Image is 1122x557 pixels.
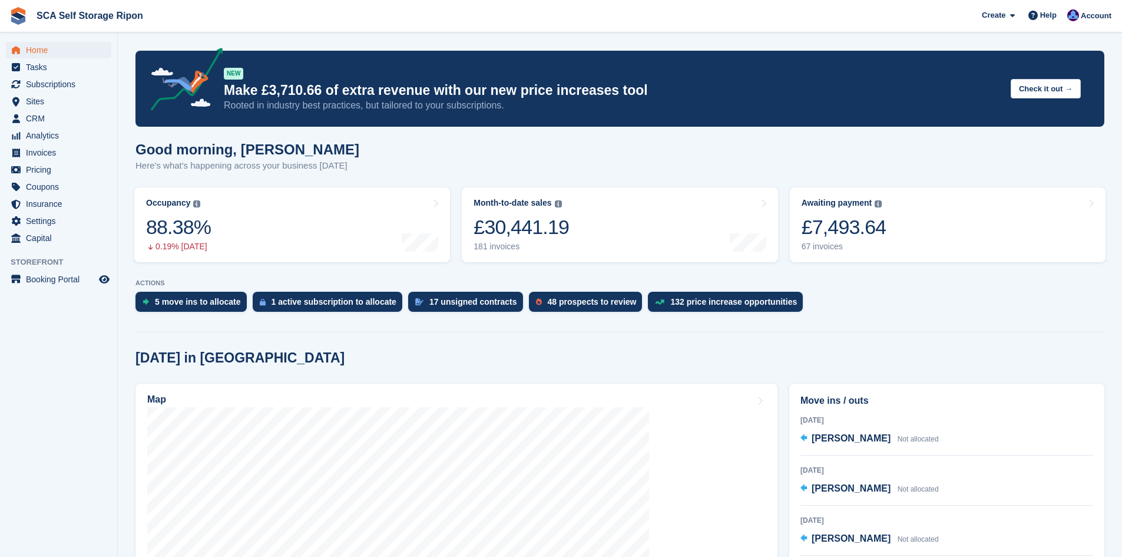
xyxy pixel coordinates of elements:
span: Settings [26,213,97,229]
a: menu [6,196,111,212]
div: NEW [224,68,243,80]
a: SCA Self Storage Ripon [32,6,148,25]
span: Account [1081,10,1111,22]
a: menu [6,162,111,178]
div: [DATE] [800,515,1093,526]
div: [DATE] [800,415,1093,426]
a: 132 price increase opportunities [648,292,809,318]
span: Not allocated [898,485,939,493]
img: icon-info-grey-7440780725fd019a000dd9b08b2336e03edf1995a4989e88bcd33f0948082b44.svg [193,200,200,207]
div: 0.19% [DATE] [146,242,211,252]
a: Occupancy 88.38% 0.19% [DATE] [134,187,450,262]
span: Not allocated [898,435,939,443]
button: Check it out → [1011,79,1081,98]
a: Awaiting payment £7,493.64 67 invoices [790,187,1106,262]
img: icon-info-grey-7440780725fd019a000dd9b08b2336e03edf1995a4989e88bcd33f0948082b44.svg [555,200,562,207]
div: Awaiting payment [802,198,872,208]
div: 17 unsigned contracts [429,297,517,306]
span: Storefront [11,256,117,268]
p: ACTIONS [135,279,1104,287]
a: 5 move ins to allocate [135,292,253,318]
span: [PERSON_NAME] [812,533,891,543]
div: 5 move ins to allocate [155,297,241,306]
div: [DATE] [800,465,1093,476]
div: 132 price increase opportunities [670,297,797,306]
a: menu [6,144,111,161]
span: Booking Portal [26,271,97,288]
a: menu [6,179,111,195]
h2: [DATE] in [GEOGRAPHIC_DATA] [135,350,345,366]
div: 1 active subscription to allocate [272,297,396,306]
div: 67 invoices [802,242,886,252]
a: menu [6,93,111,110]
span: Capital [26,230,97,246]
div: Month-to-date sales [474,198,551,208]
div: 181 invoices [474,242,569,252]
img: price_increase_opportunities-93ffe204e8149a01c8c9dc8f82e8f89637d9d84a8eef4429ea346261dce0b2c0.svg [655,299,664,305]
img: price-adjustments-announcement-icon-8257ccfd72463d97f412b2fc003d46551f7dbcb40ab6d574587a9cd5c0d94... [141,48,223,115]
a: [PERSON_NAME] Not allocated [800,431,939,447]
p: Here's what's happening across your business [DATE] [135,159,359,173]
span: [PERSON_NAME] [812,433,891,443]
span: Analytics [26,127,97,144]
a: menu [6,76,111,93]
a: menu [6,271,111,288]
span: Tasks [26,59,97,75]
a: menu [6,127,111,144]
span: Subscriptions [26,76,97,93]
span: Invoices [26,144,97,161]
p: Make £3,710.66 of extra revenue with our new price increases tool [224,82,1001,99]
a: menu [6,230,111,246]
span: Not allocated [898,535,939,543]
a: 48 prospects to review [529,292,648,318]
img: icon-info-grey-7440780725fd019a000dd9b08b2336e03edf1995a4989e88bcd33f0948082b44.svg [875,200,882,207]
div: 48 prospects to review [548,297,637,306]
span: Sites [26,93,97,110]
span: Pricing [26,162,97,178]
a: menu [6,59,111,75]
a: menu [6,110,111,127]
a: Preview store [97,272,111,286]
a: menu [6,213,111,229]
span: Create [982,9,1005,21]
a: 17 unsigned contracts [408,292,529,318]
h2: Map [147,394,166,405]
h2: Move ins / outs [800,394,1093,408]
a: 1 active subscription to allocate [253,292,408,318]
div: £7,493.64 [802,215,886,239]
a: menu [6,42,111,58]
img: stora-icon-8386f47178a22dfd0bd8f6a31ec36ba5ce8667c1dd55bd0f319d3a0aa187defe.svg [9,7,27,25]
img: active_subscription_to_allocate_icon-d502201f5373d7db506a760aba3b589e785aa758c864c3986d89f69b8ff3... [260,298,266,306]
img: prospect-51fa495bee0391a8d652442698ab0144808aea92771e9ea1ae160a38d050c398.svg [536,298,542,305]
span: Home [26,42,97,58]
img: Sarah Race [1067,9,1079,21]
p: Rooted in industry best practices, but tailored to your subscriptions. [224,99,1001,112]
h1: Good morning, [PERSON_NAME] [135,141,359,157]
span: Insurance [26,196,97,212]
a: Month-to-date sales £30,441.19 181 invoices [462,187,777,262]
span: Help [1040,9,1057,21]
div: 88.38% [146,215,211,239]
span: CRM [26,110,97,127]
img: contract_signature_icon-13c848040528278c33f63329250d36e43548de30e8caae1d1a13099fd9432cc5.svg [415,298,423,305]
img: move_ins_to_allocate_icon-fdf77a2bb77ea45bf5b3d319d69a93e2d87916cf1d5bf7949dd705db3b84f3ca.svg [143,298,149,305]
a: [PERSON_NAME] Not allocated [800,532,939,547]
div: Occupancy [146,198,190,208]
div: £30,441.19 [474,215,569,239]
span: Coupons [26,179,97,195]
span: [PERSON_NAME] [812,483,891,493]
a: [PERSON_NAME] Not allocated [800,482,939,497]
